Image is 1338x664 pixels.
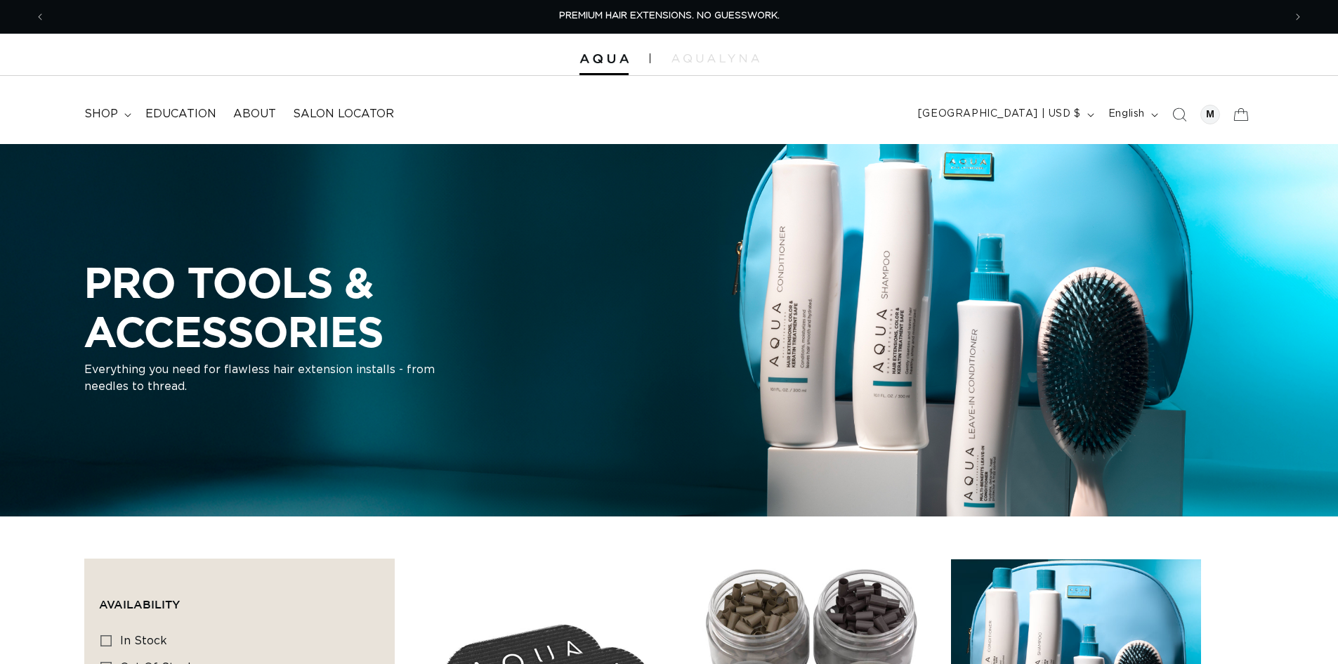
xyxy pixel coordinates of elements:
button: [GEOGRAPHIC_DATA] | USD $ [910,101,1100,128]
span: Salon Locator [293,107,394,122]
span: PREMIUM HAIR EXTENSIONS. NO GUESSWORK. [559,11,780,20]
button: Next announcement [1283,4,1313,30]
span: English [1108,107,1145,122]
h2: PRO TOOLS & ACCESSORIES [84,258,618,356]
button: Previous announcement [25,4,55,30]
p: Everything you need for flawless hair extension installs - from needles to thread. [84,362,435,396]
span: About [233,107,276,122]
summary: Search [1164,99,1195,130]
span: [GEOGRAPHIC_DATA] | USD $ [918,107,1081,122]
span: Availability [99,598,180,611]
a: Salon Locator [284,98,402,130]
span: shop [84,107,118,122]
a: Education [137,98,225,130]
img: aqualyna.com [671,54,759,63]
a: About [225,98,284,130]
summary: Availability (0 selected) [99,573,380,624]
span: In stock [120,635,167,646]
button: English [1100,101,1164,128]
img: Aqua Hair Extensions [579,54,629,64]
span: Education [145,107,216,122]
summary: shop [76,98,137,130]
